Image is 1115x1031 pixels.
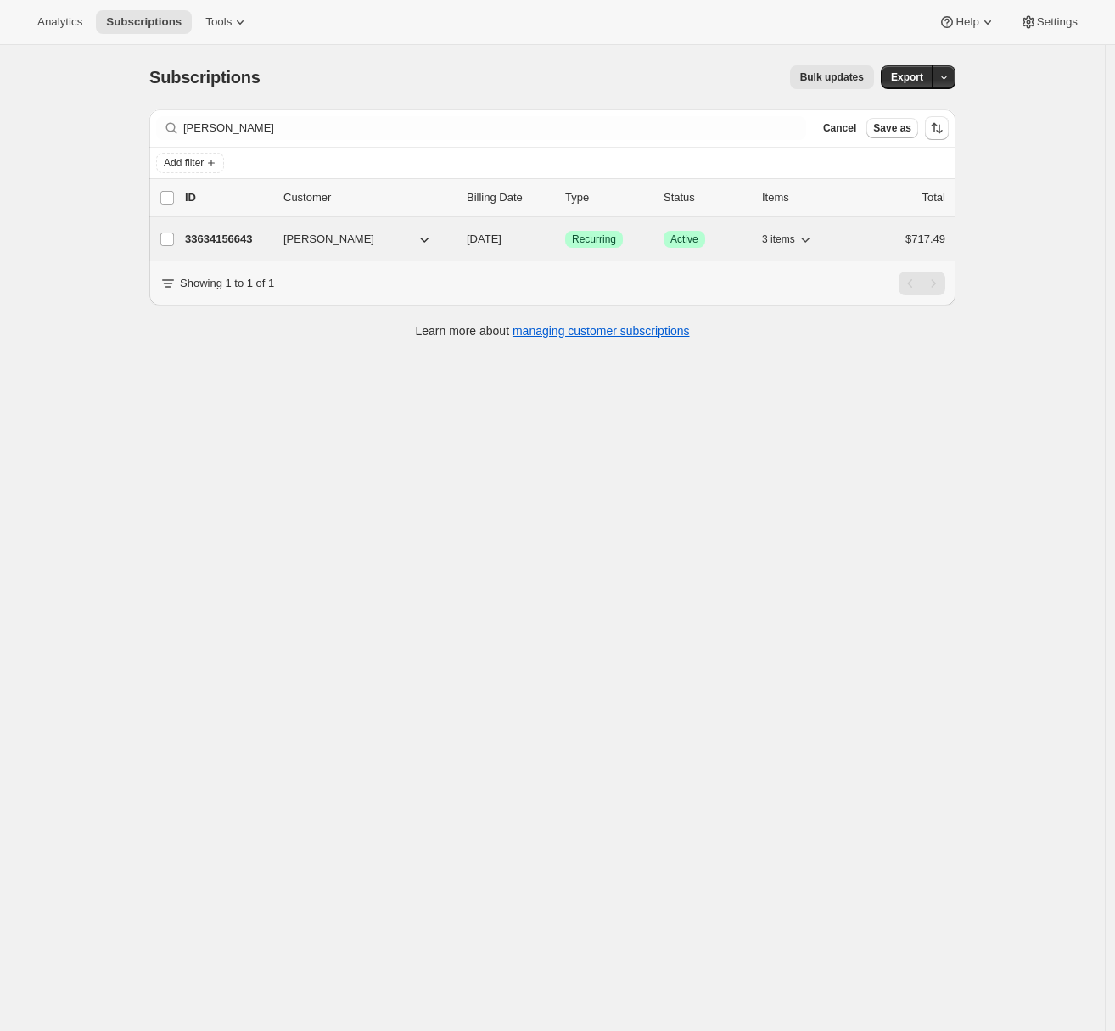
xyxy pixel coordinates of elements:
[928,10,1006,34] button: Help
[762,233,795,246] span: 3 items
[955,15,978,29] span: Help
[27,10,92,34] button: Analytics
[416,322,690,339] p: Learn more about
[816,118,863,138] button: Cancel
[1037,15,1078,29] span: Settings
[149,68,261,87] span: Subscriptions
[873,121,911,135] span: Save as
[891,70,923,84] span: Export
[762,227,814,251] button: 3 items
[664,189,748,206] p: Status
[1010,10,1088,34] button: Settings
[866,118,918,138] button: Save as
[922,189,945,206] p: Total
[195,10,259,34] button: Tools
[565,189,650,206] div: Type
[881,65,933,89] button: Export
[800,70,864,84] span: Bulk updates
[96,10,192,34] button: Subscriptions
[185,189,945,206] div: IDCustomerBilling DateTypeStatusItemsTotal
[925,116,949,140] button: Sort the results
[180,275,274,292] p: Showing 1 to 1 of 1
[205,15,232,29] span: Tools
[185,227,945,251] div: 33634156643[PERSON_NAME][DATE]SuccessRecurringSuccessActive3 items$717.49
[283,189,453,206] p: Customer
[899,272,945,295] nav: Pagination
[273,226,443,253] button: [PERSON_NAME]
[156,153,224,173] button: Add filter
[185,231,270,248] p: 33634156643
[467,189,552,206] p: Billing Date
[164,156,204,170] span: Add filter
[572,233,616,246] span: Recurring
[467,233,501,245] span: [DATE]
[823,121,856,135] span: Cancel
[37,15,82,29] span: Analytics
[283,231,374,248] span: [PERSON_NAME]
[905,233,945,245] span: $717.49
[185,189,270,206] p: ID
[670,233,698,246] span: Active
[183,116,806,140] input: Filter subscribers
[106,15,182,29] span: Subscriptions
[762,189,847,206] div: Items
[513,324,690,338] a: managing customer subscriptions
[790,65,874,89] button: Bulk updates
